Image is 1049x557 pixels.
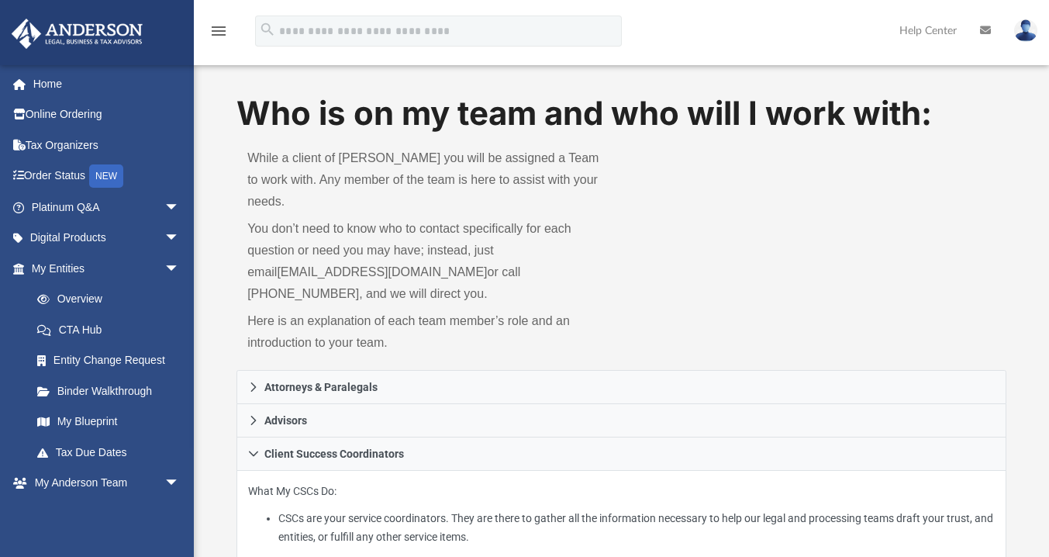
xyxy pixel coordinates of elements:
img: Anderson Advisors Platinum Portal [7,19,147,49]
a: Order StatusNEW [11,161,203,192]
a: Advisors [236,404,1006,438]
a: Platinum Q&Aarrow_drop_down [11,192,203,223]
div: NEW [89,164,123,188]
a: CTA Hub [22,314,203,345]
img: User Pic [1014,19,1037,42]
a: My Anderson Team [22,498,188,529]
p: Here is an explanation of each team member’s role and an introduction to your team. [247,310,610,354]
span: arrow_drop_down [164,468,195,500]
span: Advisors [264,415,307,426]
a: [EMAIL_ADDRESS][DOMAIN_NAME] [277,265,487,278]
i: search [259,21,276,38]
a: Digital Productsarrow_drop_down [11,223,203,254]
p: While a client of [PERSON_NAME] you will be assigned a Team to work with. Any member of the team ... [247,147,610,213]
p: You don’t need to know who to contact specifically for each question or need you may have; instea... [247,218,610,305]
a: My Anderson Teamarrow_drop_down [11,468,195,499]
i: menu [209,22,228,40]
a: menu [209,29,228,40]
a: Tax Organizers [11,130,203,161]
a: Tax Due Dates [22,437,203,468]
a: My Blueprint [22,407,195,438]
span: Attorneys & Paralegals [264,382,378,393]
h1: Who is on my team and who will I work with: [236,91,1006,137]
span: Client Success Coordinators [264,448,404,459]
span: arrow_drop_down [164,192,195,223]
li: CSCs are your service coordinators. They are there to gather all the information necessary to hel... [278,509,995,547]
a: Online Ordering [11,99,203,130]
p: What My CSCs Do: [248,482,995,547]
a: Binder Walkthrough [22,375,203,407]
a: Entity Change Request [22,345,203,376]
span: arrow_drop_down [164,223,195,254]
a: Home [11,68,203,99]
a: My Entitiesarrow_drop_down [11,253,203,284]
a: Overview [22,284,203,315]
a: Client Success Coordinators [236,438,1006,471]
span: arrow_drop_down [164,253,195,285]
a: Attorneys & Paralegals [236,370,1006,404]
